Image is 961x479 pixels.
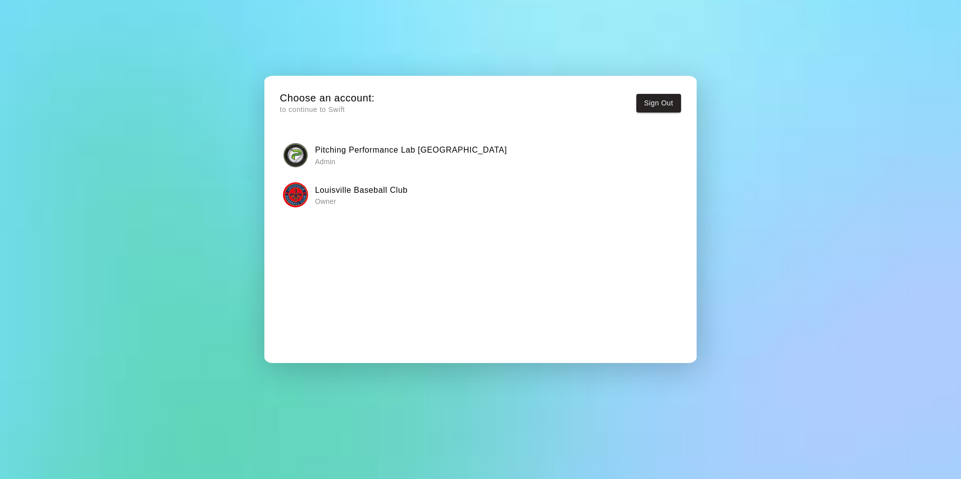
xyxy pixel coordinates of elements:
button: Louisville Baseball ClubLouisville Baseball Club Owner [280,179,681,211]
p: to continue to Swift [280,104,375,115]
h6: Pitching Performance Lab [GEOGRAPHIC_DATA] [315,144,507,157]
p: Owner [315,196,408,206]
p: Admin [315,157,507,167]
button: Pitching Performance Lab LouisvillePitching Performance Lab [GEOGRAPHIC_DATA] Admin [280,139,681,171]
img: Pitching Performance Lab Louisville [283,143,308,168]
h5: Choose an account: [280,91,375,105]
img: Louisville Baseball Club [283,182,308,207]
button: Sign Out [636,94,682,112]
h6: Louisville Baseball Club [315,184,408,197]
